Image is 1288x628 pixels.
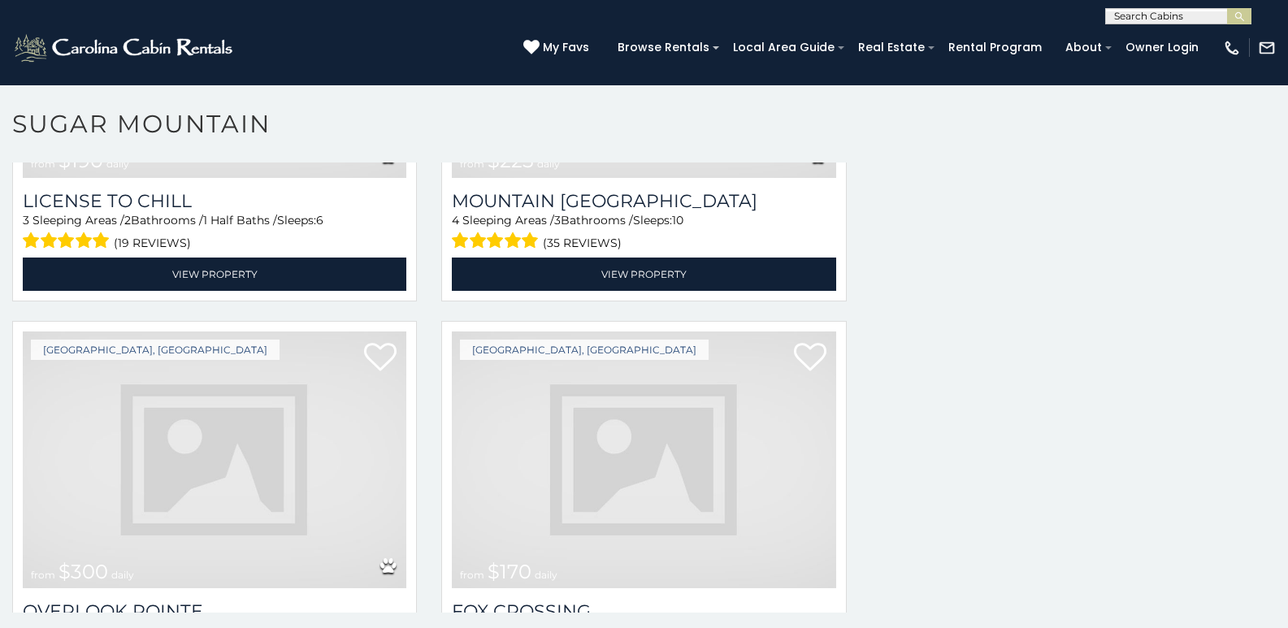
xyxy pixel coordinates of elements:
[23,331,406,588] a: from $300 daily
[452,190,835,212] a: Mountain [GEOGRAPHIC_DATA]
[725,35,843,60] a: Local Area Guide
[794,341,826,375] a: Add to favorites
[23,190,406,212] a: License to Chill
[543,39,589,56] span: My Favs
[31,158,55,170] span: from
[316,213,323,227] span: 6
[452,331,835,588] a: from $170 daily
[452,600,835,622] a: Fox Crossing
[364,341,397,375] a: Add to favorites
[452,212,835,253] div: Sleeping Areas / Bathrooms / Sleeps:
[609,35,718,60] a: Browse Rentals
[452,331,835,588] img: dummy-image.jpg
[1057,35,1110,60] a: About
[12,32,237,64] img: White-1-2.png
[23,258,406,291] a: View Property
[460,158,484,170] span: from
[488,560,531,583] span: $170
[1117,35,1207,60] a: Owner Login
[535,569,557,581] span: daily
[23,331,406,588] img: dummy-image.jpg
[1223,39,1241,57] img: phone-regular-white.png
[23,212,406,253] div: Sleeping Areas / Bathrooms / Sleeps:
[31,340,280,360] a: [GEOGRAPHIC_DATA], [GEOGRAPHIC_DATA]
[543,232,622,253] span: (35 reviews)
[23,213,29,227] span: 3
[523,39,593,57] a: My Favs
[124,213,131,227] span: 2
[23,600,406,622] a: Overlook Pointe
[672,213,683,227] span: 10
[452,190,835,212] h3: Mountain Skye Lodge
[203,213,277,227] span: 1 Half Baths /
[537,158,560,170] span: daily
[554,213,561,227] span: 3
[452,258,835,291] a: View Property
[850,35,933,60] a: Real Estate
[940,35,1050,60] a: Rental Program
[106,158,129,170] span: daily
[460,340,709,360] a: [GEOGRAPHIC_DATA], [GEOGRAPHIC_DATA]
[31,569,55,581] span: from
[460,569,484,581] span: from
[452,213,459,227] span: 4
[59,560,108,583] span: $300
[114,232,191,253] span: (19 reviews)
[111,569,134,581] span: daily
[1258,39,1276,57] img: mail-regular-white.png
